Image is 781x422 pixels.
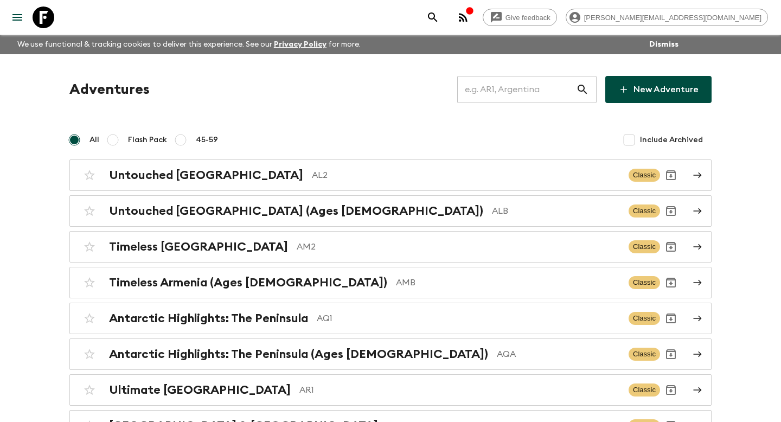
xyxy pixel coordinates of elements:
[578,14,767,22] span: [PERSON_NAME][EMAIL_ADDRESS][DOMAIN_NAME]
[660,379,682,401] button: Archive
[660,272,682,293] button: Archive
[109,383,291,397] h2: Ultimate [GEOGRAPHIC_DATA]
[69,159,712,191] a: Untouched [GEOGRAPHIC_DATA]AL2ClassicArchive
[640,135,703,145] span: Include Archived
[317,312,620,325] p: AQ1
[69,267,712,298] a: Timeless Armenia (Ages [DEMOGRAPHIC_DATA])AMBClassicArchive
[69,195,712,227] a: Untouched [GEOGRAPHIC_DATA] (Ages [DEMOGRAPHIC_DATA])ALBClassicArchive
[196,135,218,145] span: 45-59
[89,135,99,145] span: All
[69,303,712,334] a: Antarctic Highlights: The PeninsulaAQ1ClassicArchive
[605,76,712,103] a: New Adventure
[69,338,712,370] a: Antarctic Highlights: The Peninsula (Ages [DEMOGRAPHIC_DATA])AQAClassicArchive
[492,204,620,218] p: ALB
[396,276,620,289] p: AMB
[69,79,150,100] h1: Adventures
[7,7,28,28] button: menu
[629,240,660,253] span: Classic
[566,9,768,26] div: [PERSON_NAME][EMAIL_ADDRESS][DOMAIN_NAME]
[299,383,620,397] p: AR1
[629,169,660,182] span: Classic
[13,35,365,54] p: We use functional & tracking cookies to deliver this experience. See our for more.
[457,74,576,105] input: e.g. AR1, Argentina
[660,308,682,329] button: Archive
[497,348,620,361] p: AQA
[646,37,681,52] button: Dismiss
[109,240,288,254] h2: Timeless [GEOGRAPHIC_DATA]
[660,236,682,258] button: Archive
[69,231,712,263] a: Timeless [GEOGRAPHIC_DATA]AM2ClassicArchive
[109,347,488,361] h2: Antarctic Highlights: The Peninsula (Ages [DEMOGRAPHIC_DATA])
[629,383,660,397] span: Classic
[69,374,712,406] a: Ultimate [GEOGRAPHIC_DATA]AR1ClassicArchive
[483,9,557,26] a: Give feedback
[629,312,660,325] span: Classic
[629,204,660,218] span: Classic
[660,200,682,222] button: Archive
[274,41,327,48] a: Privacy Policy
[660,164,682,186] button: Archive
[297,240,620,253] p: AM2
[109,204,483,218] h2: Untouched [GEOGRAPHIC_DATA] (Ages [DEMOGRAPHIC_DATA])
[629,348,660,361] span: Classic
[422,7,444,28] button: search adventures
[312,169,620,182] p: AL2
[109,168,303,182] h2: Untouched [GEOGRAPHIC_DATA]
[128,135,167,145] span: Flash Pack
[500,14,556,22] span: Give feedback
[109,311,308,325] h2: Antarctic Highlights: The Peninsula
[660,343,682,365] button: Archive
[629,276,660,289] span: Classic
[109,276,387,290] h2: Timeless Armenia (Ages [DEMOGRAPHIC_DATA])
